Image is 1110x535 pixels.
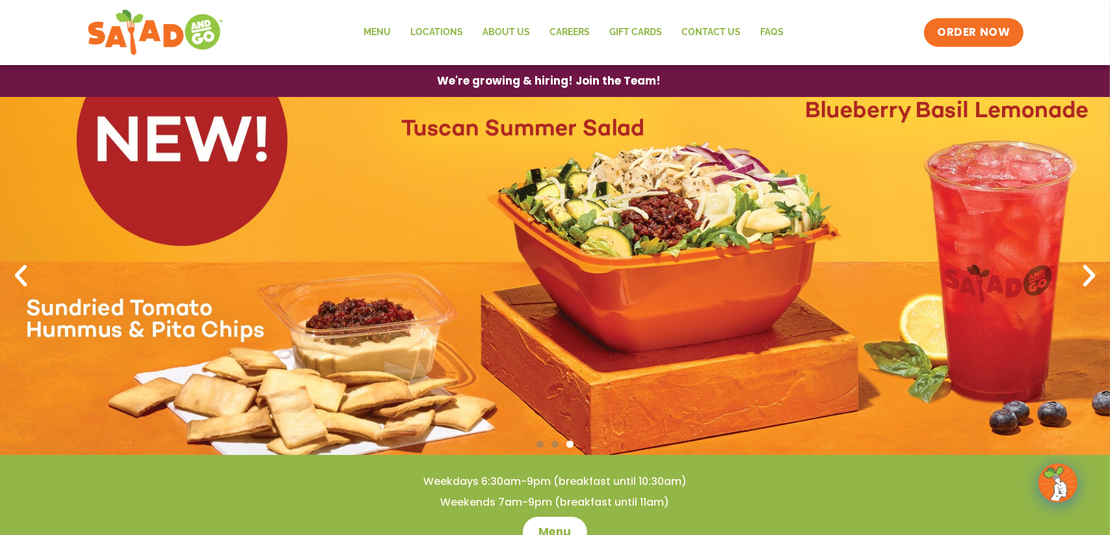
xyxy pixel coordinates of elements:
[354,18,794,48] nav: Menu
[26,495,1084,510] h4: Weekends 7am-9pm (breakfast until 11am)
[87,7,224,59] img: new-SAG-logo-768×292
[26,474,1084,489] h4: Weekdays 6:30am-9pm (breakfast until 10:30am)
[1075,262,1103,290] div: Next slide
[536,441,544,448] span: Go to slide 1
[600,18,672,48] a: GIFT CARDS
[924,18,1023,47] a: ORDER NOW
[438,75,661,87] span: We're growing & hiring! Join the Team!
[540,18,600,48] a: Careers
[418,66,681,96] a: We're growing & hiring! Join the Team!
[937,25,1010,40] span: ORDER NOW
[473,18,540,48] a: About Us
[354,18,401,48] a: Menu
[672,18,751,48] a: Contact Us
[751,18,794,48] a: FAQs
[7,262,35,290] div: Previous slide
[551,441,559,448] span: Go to slide 2
[566,441,574,448] span: Go to slide 3
[1040,465,1076,501] img: wpChatIcon
[401,18,473,48] a: Locations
